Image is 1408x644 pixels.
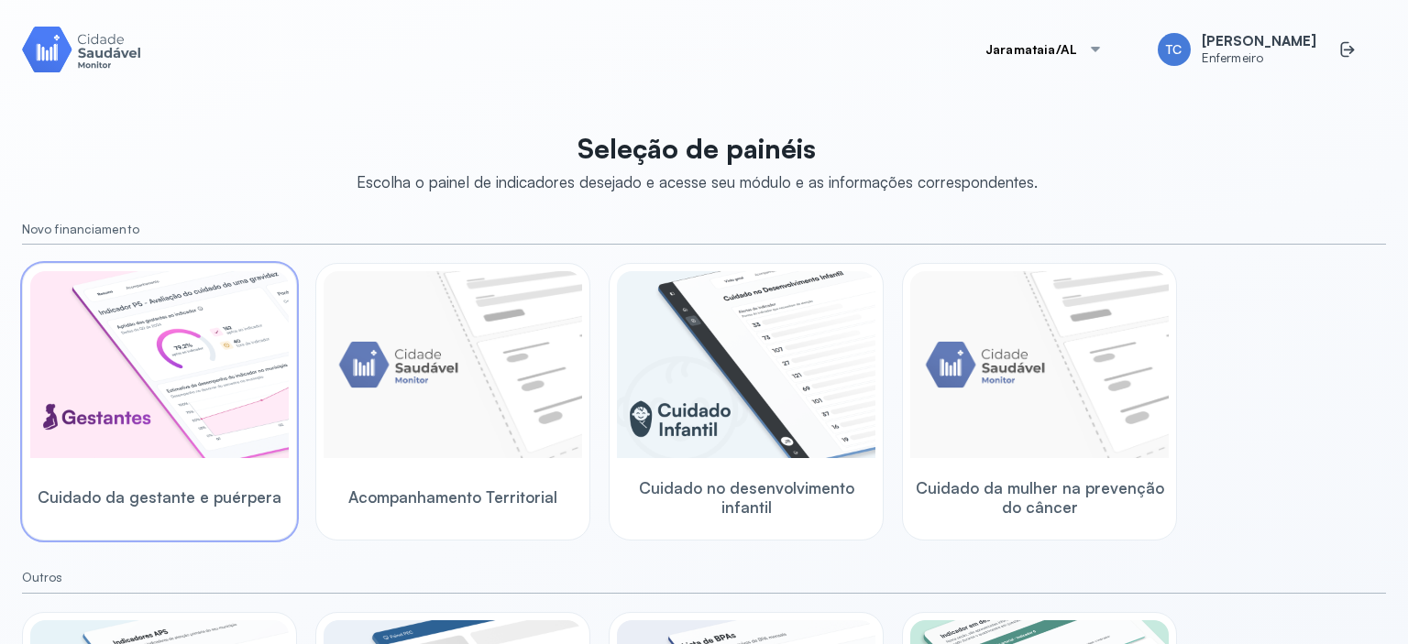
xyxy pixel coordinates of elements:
img: child-development.png [617,271,875,458]
small: Novo financiamento [22,222,1386,237]
p: Seleção de painéis [357,132,1038,165]
span: Enfermeiro [1202,50,1316,66]
span: Cuidado da gestante e puérpera [38,487,281,507]
div: Escolha o painel de indicadores desejado e acesse seu módulo e as informações correspondentes. [357,172,1038,191]
span: [PERSON_NAME] [1202,33,1316,50]
span: TC [1166,42,1182,58]
span: Acompanhamento Territorial [348,487,557,507]
img: placeholder-module-ilustration.png [910,271,1169,458]
span: Cuidado da mulher na prevenção do câncer [910,478,1169,518]
button: Jaramataia/AL [963,31,1125,68]
img: pregnants.png [30,271,289,458]
small: Outros [22,570,1386,585]
img: placeholder-module-ilustration.png [324,271,582,458]
img: Logotipo do produto Monitor [22,23,141,75]
span: Cuidado no desenvolvimento infantil [617,478,875,518]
